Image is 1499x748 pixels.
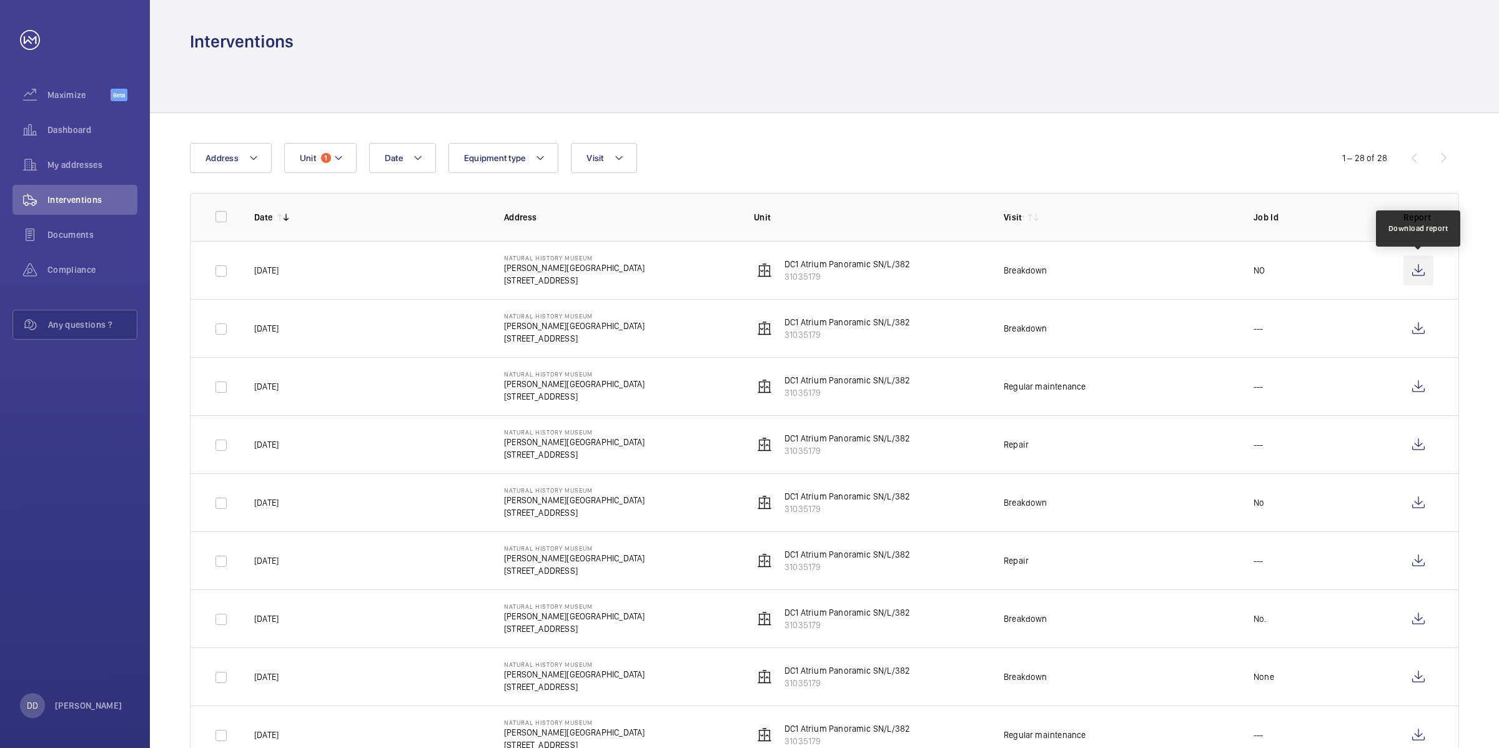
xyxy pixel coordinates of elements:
[1004,554,1029,567] div: Repair
[1254,613,1267,625] p: No.
[27,699,38,712] p: DD
[190,30,294,53] h1: Interventions
[504,274,645,287] p: [STREET_ADDRESS]
[1254,264,1265,277] p: NO
[504,428,645,436] p: Natural History Museum
[571,143,636,173] button: Visit
[254,671,279,683] p: [DATE]
[784,374,910,386] p: DC1 Atrium Panoramic SN/L/382
[784,386,910,399] p: 31035179
[504,332,645,345] p: [STREET_ADDRESS]
[754,211,984,224] p: Unit
[784,445,910,457] p: 31035179
[784,258,910,270] p: DC1 Atrium Panoramic SN/L/382
[504,486,645,494] p: Natural History Museum
[757,495,772,510] img: elevator.svg
[1254,496,1264,509] p: No
[1004,496,1047,509] div: Breakdown
[504,544,645,552] p: Natural History Museum
[47,263,137,276] span: Compliance
[784,490,910,503] p: DC1 Atrium Panoramic SN/L/382
[504,448,645,461] p: [STREET_ADDRESS]
[1254,380,1264,393] p: ---
[504,726,645,739] p: [PERSON_NAME][GEOGRAPHIC_DATA]
[1004,380,1086,393] div: Regular maintenance
[190,143,272,173] button: Address
[784,606,910,619] p: DC1 Atrium Panoramic SN/L/382
[504,211,734,224] p: Address
[448,143,559,173] button: Equipment type
[504,610,645,623] p: [PERSON_NAME][GEOGRAPHIC_DATA]
[1342,152,1387,164] div: 1 – 28 of 28
[254,264,279,277] p: [DATE]
[504,623,645,635] p: [STREET_ADDRESS]
[757,553,772,568] img: elevator.svg
[1004,264,1047,277] div: Breakdown
[504,262,645,274] p: [PERSON_NAME][GEOGRAPHIC_DATA]
[784,722,910,735] p: DC1 Atrium Panoramic SN/L/382
[757,727,772,742] img: elevator.svg
[1254,729,1264,741] p: ---
[586,153,603,163] span: Visit
[321,153,331,163] span: 1
[504,494,645,506] p: [PERSON_NAME][GEOGRAPHIC_DATA]
[504,254,645,262] p: Natural History Museum
[784,619,910,631] p: 31035179
[254,322,279,335] p: [DATE]
[1254,322,1264,335] p: ---
[385,153,403,163] span: Date
[1254,438,1264,451] p: ---
[254,211,272,224] p: Date
[757,437,772,452] img: elevator.svg
[784,270,910,283] p: 31035179
[47,194,137,206] span: Interventions
[47,229,137,241] span: Documents
[784,503,910,515] p: 31035179
[504,661,645,668] p: Natural History Museum
[784,316,910,328] p: DC1 Atrium Panoramic SN/L/382
[1004,671,1047,683] div: Breakdown
[504,564,645,577] p: [STREET_ADDRESS]
[111,89,127,101] span: Beta
[784,735,910,747] p: 31035179
[1254,211,1383,224] p: Job Id
[1004,613,1047,625] div: Breakdown
[757,379,772,394] img: elevator.svg
[757,263,772,278] img: elevator.svg
[205,153,239,163] span: Address
[784,561,910,573] p: 31035179
[254,613,279,625] p: [DATE]
[1004,729,1086,741] div: Regular maintenance
[254,380,279,393] p: [DATE]
[1004,438,1029,451] div: Repair
[757,669,772,684] img: elevator.svg
[300,153,316,163] span: Unit
[504,312,645,320] p: Natural History Museum
[757,321,772,336] img: elevator.svg
[504,506,645,519] p: [STREET_ADDRESS]
[1004,211,1022,224] p: Visit
[254,496,279,509] p: [DATE]
[369,143,436,173] button: Date
[504,378,645,390] p: [PERSON_NAME][GEOGRAPHIC_DATA]
[504,390,645,403] p: [STREET_ADDRESS]
[784,664,910,677] p: DC1 Atrium Panoramic SN/L/382
[784,677,910,689] p: 31035179
[48,318,137,331] span: Any questions ?
[504,552,645,564] p: [PERSON_NAME][GEOGRAPHIC_DATA]
[784,548,910,561] p: DC1 Atrium Panoramic SN/L/382
[504,370,645,378] p: Natural History Museum
[284,143,357,173] button: Unit1
[504,320,645,332] p: [PERSON_NAME][GEOGRAPHIC_DATA]
[55,699,122,712] p: [PERSON_NAME]
[757,611,772,626] img: elevator.svg
[1254,671,1274,683] p: None
[1004,322,1047,335] div: Breakdown
[464,153,526,163] span: Equipment type
[47,124,137,136] span: Dashboard
[1388,223,1448,234] div: Download report
[784,432,910,445] p: DC1 Atrium Panoramic SN/L/382
[1254,554,1264,567] p: ---
[504,603,645,610] p: Natural History Museum
[504,681,645,693] p: [STREET_ADDRESS]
